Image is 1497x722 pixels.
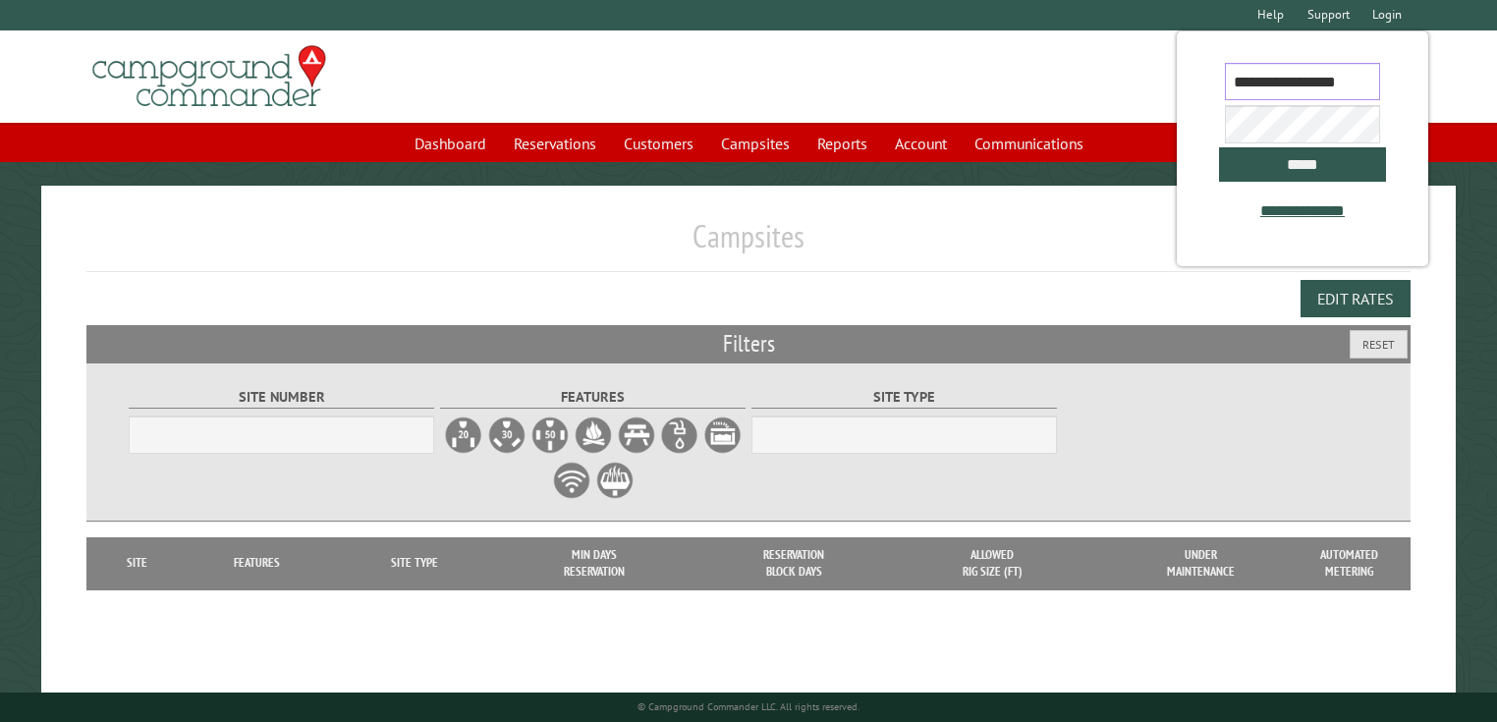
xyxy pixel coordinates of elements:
[638,700,859,713] small: © Campground Commander LLC. All rights reserved.
[574,416,613,455] label: Firepit
[86,217,1412,271] h1: Campsites
[178,537,335,589] th: Features
[1301,280,1411,317] button: Edit Rates
[1310,537,1389,589] th: Automated metering
[129,386,434,409] label: Site Number
[612,125,705,162] a: Customers
[1090,537,1310,589] th: Under Maintenance
[335,537,494,589] th: Site Type
[86,38,332,115] img: Campground Commander
[660,416,699,455] label: Water Hookup
[805,125,879,162] a: Reports
[444,416,483,455] label: 20A Electrical Hookup
[403,125,498,162] a: Dashboard
[530,416,570,455] label: 50A Electrical Hookup
[751,386,1057,409] label: Site Type
[487,416,527,455] label: 30A Electrical Hookup
[552,461,591,500] label: WiFi Service
[709,125,802,162] a: Campsites
[617,416,656,455] label: Picnic Table
[894,537,1090,589] th: Allowed Rig Size (ft)
[595,461,635,500] label: Grill
[86,325,1412,362] h2: Filters
[502,125,608,162] a: Reservations
[694,537,894,589] th: Reservation Block Days
[494,537,693,589] th: Min Days Reservation
[440,386,746,409] label: Features
[96,537,179,589] th: Site
[703,416,743,455] label: Sewer Hookup
[963,125,1095,162] a: Communications
[883,125,959,162] a: Account
[1350,330,1408,359] button: Reset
